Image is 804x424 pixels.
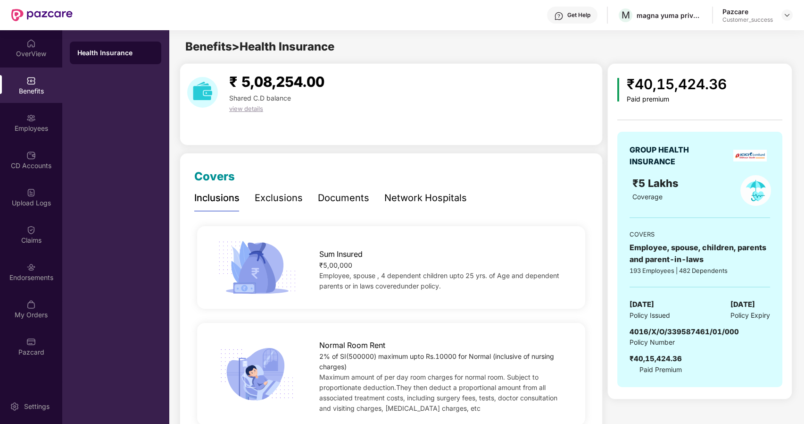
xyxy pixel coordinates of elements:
[319,248,363,260] span: Sum Insured
[318,191,369,205] div: Documents
[229,105,263,112] span: view details
[630,299,654,310] span: [DATE]
[26,151,36,160] img: svg+xml;base64,PHN2ZyBpZD0iQ0RfQWNjb3VudHMiIGRhdGEtbmFtZT0iQ0QgQWNjb3VudHMiIHhtbG5zPSJodHRwOi8vd3...
[617,78,620,102] img: icon
[630,144,712,168] div: GROUP HEALTH INSURANCE
[554,11,564,21] img: svg+xml;base64,PHN2ZyBpZD0iSGVscC0zMngzMiIgeG1sbnM9Imh0dHA6Ly93d3cudzMub3JnLzIwMDAvc3ZnIiB3aWR0aD...
[26,76,36,85] img: svg+xml;base64,PHN2ZyBpZD0iQmVuZWZpdHMiIHhtbG5zPSJodHRwOi8vd3d3LnczLm9yZy8yMDAwL3N2ZyIgd2lkdGg9Ij...
[26,263,36,272] img: svg+xml;base64,PHN2ZyBpZD0iRW5kb3JzZW1lbnRzIiB4bWxucz0iaHR0cDovL3d3dy53My5vcmcvMjAwMC9zdmciIHdpZH...
[26,225,36,235] img: svg+xml;base64,PHN2ZyBpZD0iQ2xhaW0iIHhtbG5zPSJodHRwOi8vd3d3LnczLm9yZy8yMDAwL3N2ZyIgd2lkdGg9IjIwIi...
[567,11,590,19] div: Get Help
[630,266,770,275] div: 193 Employees | 482 Dependents
[11,9,73,21] img: New Pazcare Logo
[194,170,235,183] span: Covers
[26,337,36,347] img: svg+xml;base64,PHN2ZyBpZD0iUGF6Y2FyZCIgeG1sbnM9Imh0dHA6Ly93d3cudzMub3JnLzIwMDAvc3ZnIiB3aWR0aD0iMj...
[630,353,682,365] div: ₹40,15,424.36
[622,9,630,21] span: M
[319,339,385,351] span: Normal Room Rent
[722,7,773,16] div: Pazcare
[26,113,36,123] img: svg+xml;base64,PHN2ZyBpZD0iRW1wbG95ZWVzIiB4bWxucz0iaHR0cDovL3d3dy53My5vcmcvMjAwMC9zdmciIHdpZHRoPS...
[637,11,703,20] div: magna yuma private limited
[26,300,36,309] img: svg+xml;base64,PHN2ZyBpZD0iTXlfT3JkZXJzIiBkYXRhLW5hbWU9Ik15IE9yZGVycyIgeG1sbnM9Imh0dHA6Ly93d3cudz...
[229,73,324,90] span: ₹ 5,08,254.00
[26,39,36,48] img: svg+xml;base64,PHN2ZyBpZD0iSG9tZSIgeG1sbnM9Imh0dHA6Ly93d3cudzMub3JnLzIwMDAvc3ZnIiB3aWR0aD0iMjAiIG...
[639,365,682,375] span: Paid Premium
[255,191,303,205] div: Exclusions
[630,242,770,265] div: Employee, spouse, children, parents and parent-in-laws
[632,177,681,189] span: ₹5 Lakhs
[77,48,154,58] div: Health Insurance
[187,77,218,108] img: download
[194,191,240,205] div: Inclusions
[630,338,675,346] span: Policy Number
[215,345,299,404] img: icon
[229,94,291,102] span: Shared C.D balance
[733,150,767,161] img: insurerLogo
[730,299,755,310] span: [DATE]
[384,191,467,205] div: Network Hospitals
[319,271,559,290] span: Employee, spouse , 4 dependent children upto 25 yrs. of Age and dependent parents or in laws cove...
[185,40,334,53] span: Benefits > Health Insurance
[319,260,568,271] div: ₹5,00,000
[630,229,770,239] div: COVERS
[722,16,773,24] div: Customer_success
[215,238,299,297] img: icon
[26,188,36,197] img: svg+xml;base64,PHN2ZyBpZD0iVXBsb2FkX0xvZ3MiIGRhdGEtbmFtZT0iVXBsb2FkIExvZ3MiIHhtbG5zPSJodHRwOi8vd3...
[319,373,557,412] span: Maximum amount of per day room charges for normal room. Subject to proportionate deduction.They t...
[319,351,568,372] div: 2% of SI(500000) maximum upto Rs.10000 for Normal (inclusive of nursing charges)
[632,193,663,201] span: Coverage
[10,402,19,411] img: svg+xml;base64,PHN2ZyBpZD0iU2V0dGluZy0yMHgyMCIgeG1sbnM9Imh0dHA6Ly93d3cudzMub3JnLzIwMDAvc3ZnIiB3aW...
[630,310,670,321] span: Policy Issued
[630,327,739,336] span: 4016/X/O/339587461/01/000
[730,310,770,321] span: Policy Expiry
[783,11,791,19] img: svg+xml;base64,PHN2ZyBpZD0iRHJvcGRvd24tMzJ4MzIiIHhtbG5zPSJodHRwOi8vd3d3LnczLm9yZy8yMDAwL3N2ZyIgd2...
[627,73,727,95] div: ₹40,15,424.36
[740,175,771,206] img: policyIcon
[21,402,52,411] div: Settings
[627,95,727,103] div: Paid premium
